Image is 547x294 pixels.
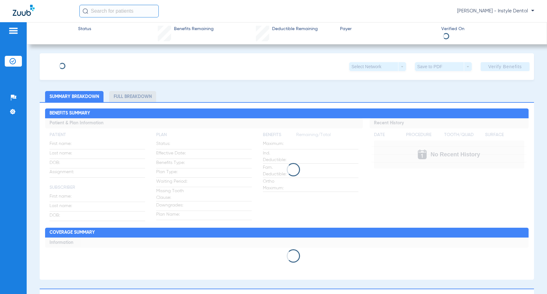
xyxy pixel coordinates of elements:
span: Verified On [441,26,537,32]
img: Zuub Logo [13,5,35,16]
span: Deductible Remaining [272,26,318,32]
span: Status [78,26,91,32]
h2: Benefits Summary [45,108,528,119]
span: Benefits Remaining [174,26,214,32]
li: Full Breakdown [109,91,156,102]
li: Summary Breakdown [45,91,103,102]
img: hamburger-icon [8,27,18,35]
span: [PERSON_NAME] - Instyle Dental [457,8,534,14]
h2: Coverage Summary [45,228,528,238]
span: Payer [340,26,436,32]
img: Search Icon [83,8,88,14]
input: Search for patients [79,5,159,17]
